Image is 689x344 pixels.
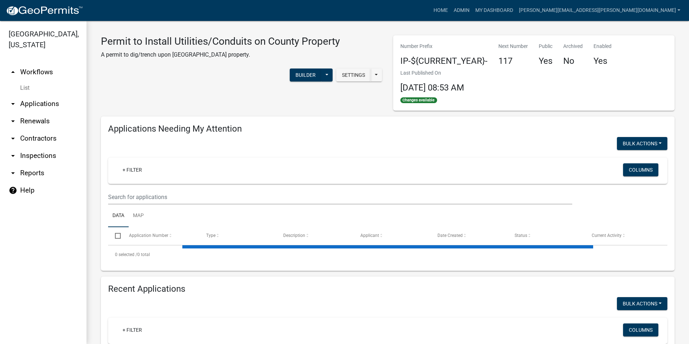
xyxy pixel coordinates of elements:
[101,35,340,48] h3: Permit to Install Utilities/Conduits on County Property
[108,190,572,204] input: Search for applications
[122,227,199,244] datatable-header-cell: Application Number
[623,323,658,336] button: Columns
[623,163,658,176] button: Columns
[9,117,17,125] i: arrow_drop_down
[563,56,583,66] h4: No
[516,4,683,17] a: [PERSON_NAME][EMAIL_ADDRESS][PERSON_NAME][DOMAIN_NAME]
[563,43,583,50] p: Archived
[129,233,168,238] span: Application Number
[283,233,305,238] span: Description
[617,137,667,150] button: Bulk Actions
[129,204,148,228] a: Map
[108,284,667,294] h4: Recent Applications
[9,100,17,108] i: arrow_drop_down
[437,233,463,238] span: Date Created
[400,43,488,50] p: Number Prefix
[400,56,488,66] h4: IP-${CURRENT_YEAR}-
[108,124,667,134] h4: Applications Needing My Attention
[498,56,528,66] h4: 117
[400,83,464,93] span: [DATE] 08:53 AM
[117,323,148,336] a: + Filter
[108,227,122,244] datatable-header-cell: Select
[101,50,340,59] p: A permit to dig/trench upon [GEOGRAPHIC_DATA] property.
[206,233,215,238] span: Type
[498,43,528,50] p: Next Number
[9,68,17,76] i: arrow_drop_up
[431,227,508,244] datatable-header-cell: Date Created
[290,69,321,81] button: Builder
[592,233,622,238] span: Current Activity
[9,169,17,177] i: arrow_drop_down
[539,43,552,50] p: Public
[9,134,17,143] i: arrow_drop_down
[9,151,17,160] i: arrow_drop_down
[400,97,437,103] span: Changes available
[472,4,516,17] a: My Dashboard
[508,227,585,244] datatable-header-cell: Status
[539,56,552,66] h4: Yes
[336,69,371,81] button: Settings
[585,227,662,244] datatable-header-cell: Current Activity
[108,204,129,228] a: Data
[115,252,137,257] span: 0 selected /
[617,297,667,310] button: Bulk Actions
[451,4,472,17] a: Admin
[515,233,527,238] span: Status
[276,227,354,244] datatable-header-cell: Description
[117,163,148,176] a: + Filter
[9,186,17,195] i: help
[594,43,612,50] p: Enabled
[108,246,667,264] div: 0 total
[354,227,431,244] datatable-header-cell: Applicant
[360,233,379,238] span: Applicant
[199,227,276,244] datatable-header-cell: Type
[594,56,612,66] h4: Yes
[400,69,464,77] p: Last Published On
[431,4,451,17] a: Home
